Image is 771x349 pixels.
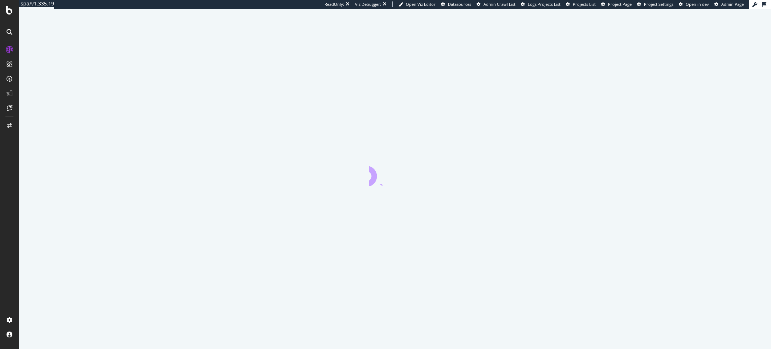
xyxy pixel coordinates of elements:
span: Open in dev [686,1,709,7]
span: Project Settings [644,1,673,7]
a: Project Settings [637,1,673,7]
span: Project Page [608,1,632,7]
a: Project Page [601,1,632,7]
a: Open Viz Editor [399,1,436,7]
a: Logs Projects List [521,1,560,7]
span: Datasources [448,1,471,7]
div: ReadOnly: [325,1,344,7]
span: Admin Page [721,1,744,7]
a: Admin Crawl List [477,1,515,7]
a: Open in dev [679,1,709,7]
div: Viz Debugger: [355,1,381,7]
a: Projects List [566,1,596,7]
a: Admin Page [714,1,744,7]
span: Logs Projects List [528,1,560,7]
span: Open Viz Editor [406,1,436,7]
a: Datasources [441,1,471,7]
span: Admin Crawl List [484,1,515,7]
div: animation [369,160,421,186]
span: Projects List [573,1,596,7]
